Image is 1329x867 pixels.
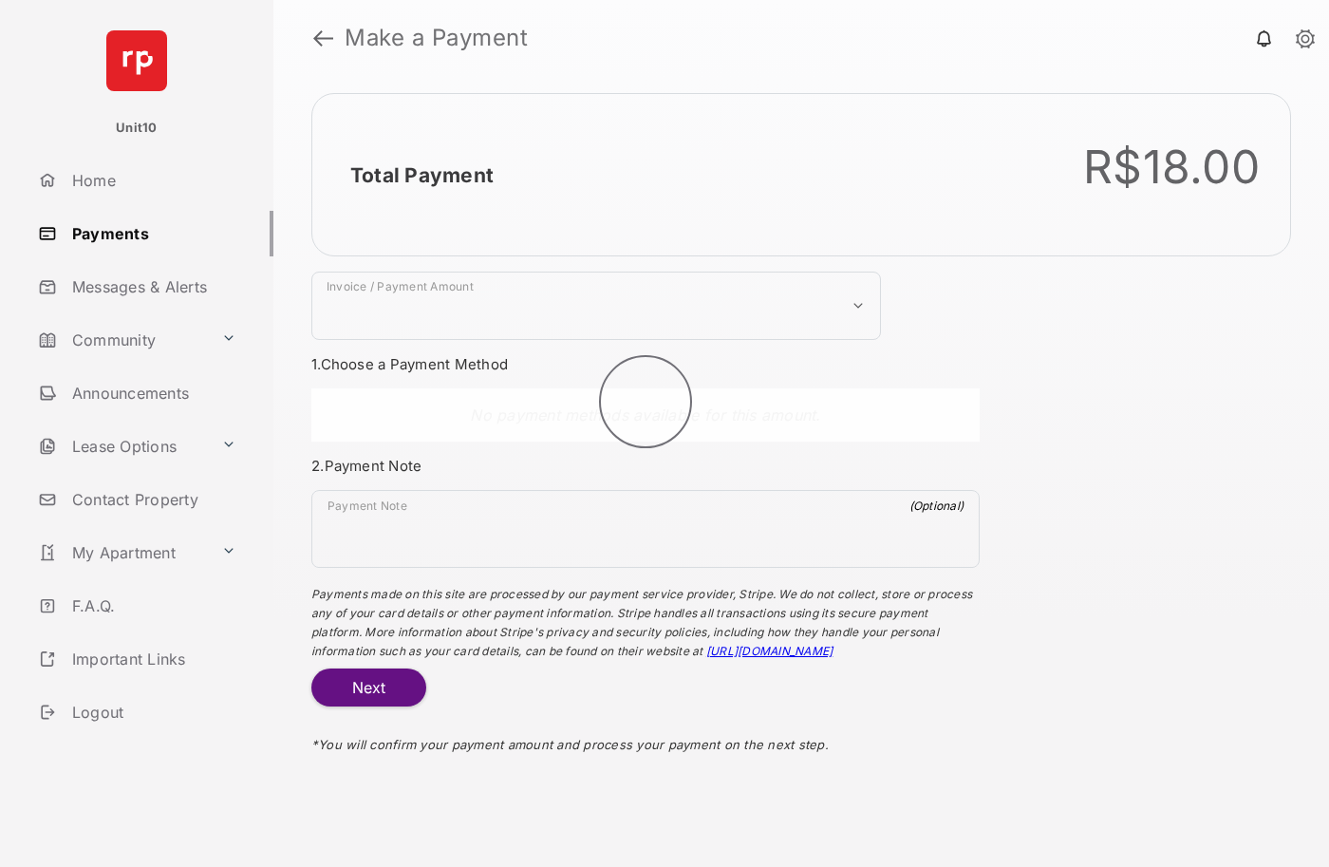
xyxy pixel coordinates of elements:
[30,424,214,469] a: Lease Options
[311,355,980,373] h3: 1. Choose a Payment Method
[30,317,214,363] a: Community
[116,119,158,138] p: Unit10
[345,27,528,49] strong: Make a Payment
[311,669,426,707] button: Next
[311,587,972,658] span: Payments made on this site are processed by our payment service provider, Stripe. We do not colle...
[706,644,833,658] a: [URL][DOMAIN_NAME]
[30,477,273,522] a: Contact Property
[106,30,167,91] img: svg+xml;base64,PHN2ZyB4bWxucz0iaHR0cDovL3d3dy53My5vcmcvMjAwMC9zdmciIHdpZHRoPSI2NCIgaGVpZ2h0PSI2NC...
[30,211,273,256] a: Payments
[350,163,494,187] h2: Total Payment
[30,264,273,310] a: Messages & Alerts
[30,370,273,416] a: Announcements
[30,583,273,629] a: F.A.Q.
[30,689,273,735] a: Logout
[30,636,244,682] a: Important Links
[30,530,214,575] a: My Apartment
[30,158,273,203] a: Home
[311,457,980,475] h3: 2. Payment Note
[311,707,980,771] div: * You will confirm your payment amount and process your payment on the next step.
[1083,140,1260,195] div: R$18.00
